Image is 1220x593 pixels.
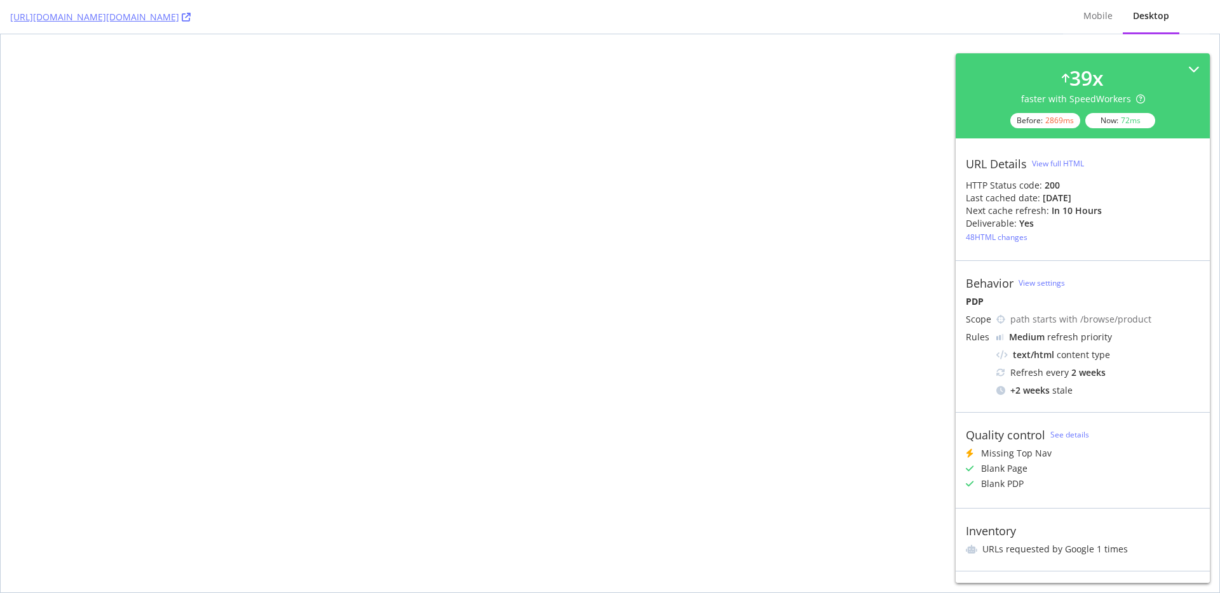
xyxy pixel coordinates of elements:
[996,384,1200,397] div: stale
[996,334,1004,340] img: j32suk7ufU7viAAAAAElFTkSuQmCC
[966,204,1049,217] div: Next cache refresh:
[1071,366,1106,379] div: 2 weeks
[966,295,1200,308] div: PDP
[1085,113,1155,128] div: Now:
[966,157,1027,171] div: URL Details
[996,366,1200,379] div: Refresh every
[981,462,1027,475] div: Blank Page
[1052,204,1102,217] div: in 10 hours
[1045,115,1074,126] div: 2869 ms
[1021,93,1145,105] div: faster with SpeedWorkers
[966,192,1040,204] div: Last cached date:
[1010,113,1080,128] div: Before:
[966,331,991,343] div: Rules
[1133,10,1169,22] div: Desktop
[1045,179,1060,191] strong: 200
[966,524,1016,538] div: Inventory
[1069,63,1104,93] div: 39 x
[1050,429,1089,440] a: See details
[996,349,1200,361] div: content type
[966,428,1045,442] div: Quality control
[1083,10,1113,22] div: Mobile
[966,179,1200,192] div: HTTP Status code:
[1010,313,1200,326] div: path starts with /browse/product
[981,477,1024,490] div: Blank PDP
[966,232,1027,243] div: 48 HTML changes
[966,543,1200,556] li: URLs requested by Google 1 times
[10,11,191,23] a: [URL][DOMAIN_NAME][DOMAIN_NAME]
[1013,349,1054,361] div: text/html
[966,217,1017,230] div: Deliverable:
[1043,192,1071,204] div: [DATE]
[1121,115,1141,126] div: 72 ms
[1010,384,1050,397] div: + 2 weeks
[966,276,1013,290] div: Behavior
[1009,331,1045,343] div: Medium
[1019,277,1065,288] a: View settings
[981,447,1052,460] div: Missing Top Nav
[1032,158,1084,169] div: View full HTML
[966,313,991,326] div: Scope
[1032,154,1084,174] button: View full HTML
[966,230,1027,245] button: 48HTML changes
[1019,217,1034,230] div: Yes
[1009,331,1112,343] div: refresh priority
